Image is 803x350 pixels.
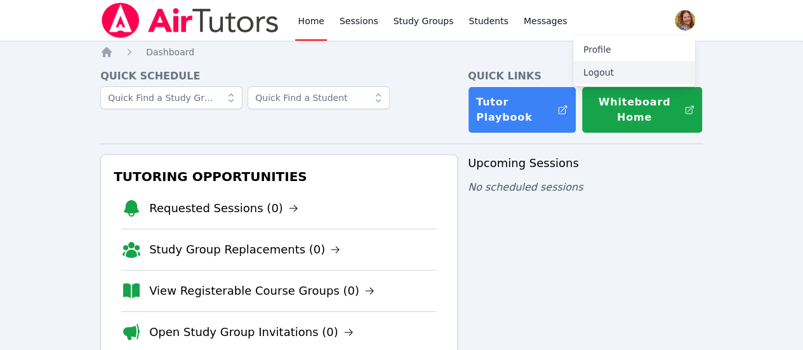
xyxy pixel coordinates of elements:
[581,86,703,133] button: Whiteboard Home
[100,3,280,38] img: Air Tutors
[468,154,703,172] h3: Upcoming Sessions
[524,15,567,27] span: Messages
[573,38,695,61] a: Profile
[146,46,194,58] a: Dashboard
[149,241,340,259] a: Study Group Replacements (0)
[149,323,354,341] a: Open Study Group Invitations (0)
[100,69,458,84] h4: Quick Schedule
[146,47,194,57] span: Dashboard
[468,69,703,84] h4: Quick Links
[149,282,375,300] a: View Registerable Course Groups (0)
[468,86,576,133] a: Tutor Playbook
[149,199,298,217] a: Requested Sessions (0)
[100,46,703,58] nav: Breadcrumb
[100,86,242,109] input: Quick Find a Study Group
[468,181,583,193] span: No scheduled sessions
[573,61,695,84] button: Logout
[111,165,447,188] h3: Tutoring Opportunities
[248,86,390,109] input: Quick Find a Student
